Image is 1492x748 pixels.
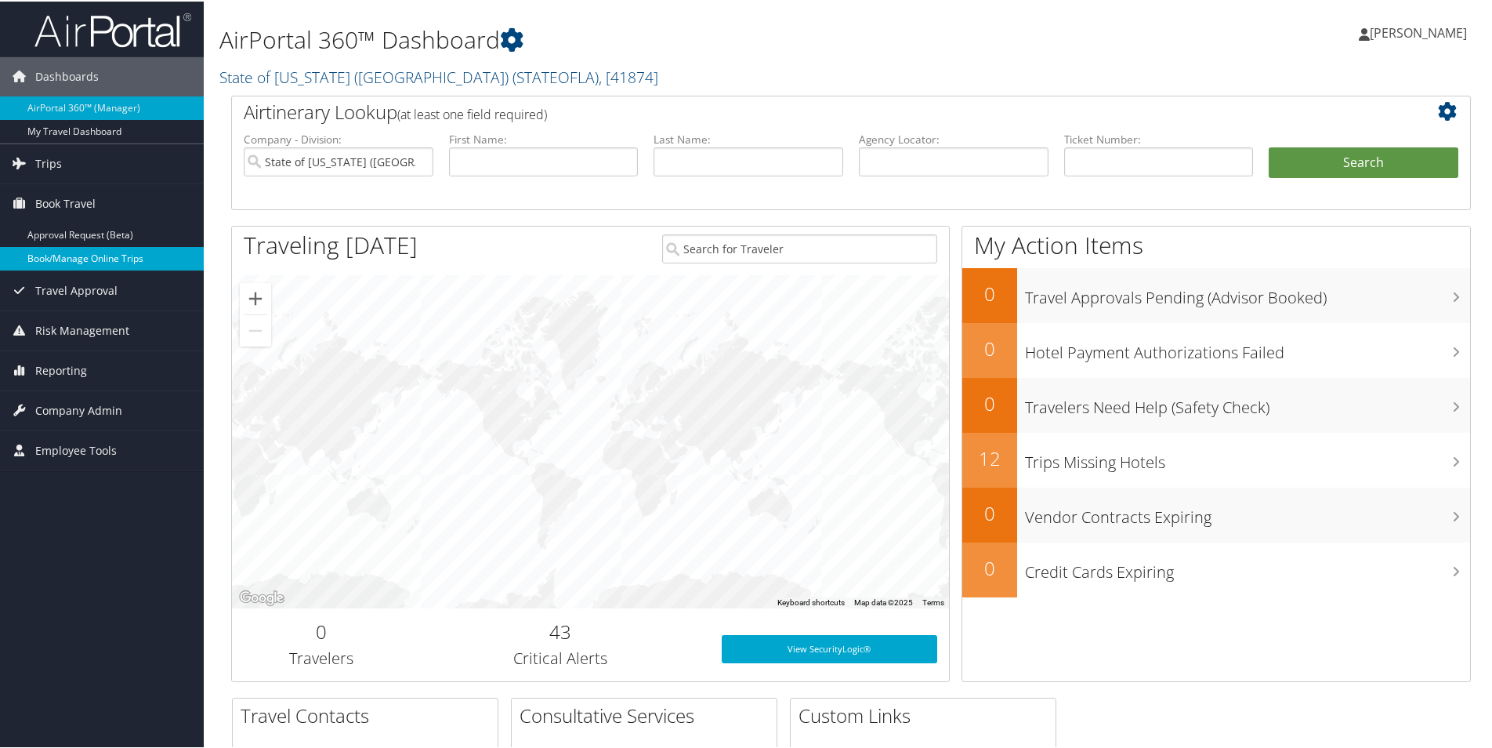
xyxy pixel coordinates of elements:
span: ( STATEOFLA ) [512,65,599,86]
h2: Consultative Services [520,701,777,728]
label: Agency Locator: [859,130,1048,146]
label: Ticket Number: [1064,130,1254,146]
a: [PERSON_NAME] [1359,8,1483,55]
span: Map data ©2025 [854,597,913,605]
h1: Traveling [DATE] [244,227,418,260]
span: Risk Management [35,310,129,349]
h2: 0 [244,617,400,644]
label: Company - Division: [244,130,433,146]
h2: Airtinerary Lookup [244,97,1355,124]
span: (at least one field required) [397,104,547,122]
h3: Travelers Need Help (Safety Check) [1025,387,1470,417]
h2: 0 [962,279,1017,306]
h3: Trips Missing Hotels [1025,442,1470,472]
h2: 0 [962,554,1017,580]
button: Search [1269,146,1458,177]
img: Google [236,586,288,607]
input: Search for Traveler [662,233,937,262]
a: 0Credit Cards Expiring [962,541,1470,596]
button: Keyboard shortcuts [777,596,845,607]
span: Trips [35,143,62,182]
span: Book Travel [35,183,96,222]
span: , [ 41874 ] [599,65,658,86]
a: Open this area in Google Maps (opens a new window) [236,586,288,607]
a: State of [US_STATE] ([GEOGRAPHIC_DATA]) [219,65,658,86]
h3: Hotel Payment Authorizations Failed [1025,332,1470,362]
a: 0Travel Approvals Pending (Advisor Booked) [962,267,1470,321]
h2: 0 [962,334,1017,361]
label: First Name: [449,130,639,146]
h3: Credit Cards Expiring [1025,552,1470,582]
button: Zoom out [240,314,271,345]
span: Dashboards [35,56,99,95]
a: Terms (opens in new tab) [922,597,944,605]
label: Last Name: [654,130,843,146]
a: 0Travelers Need Help (Safety Check) [962,376,1470,431]
h1: My Action Items [962,227,1470,260]
h1: AirPortal 360™ Dashboard [219,22,1062,55]
img: airportal-logo.png [34,10,191,47]
span: [PERSON_NAME] [1370,23,1467,40]
span: Reporting [35,350,87,389]
h2: 43 [423,617,698,644]
h2: Travel Contacts [241,701,498,728]
h2: 0 [962,389,1017,416]
h2: 0 [962,499,1017,525]
span: Company Admin [35,390,122,429]
span: Travel Approval [35,270,118,309]
a: 0Hotel Payment Authorizations Failed [962,321,1470,376]
h2: Custom Links [799,701,1056,728]
button: Zoom in [240,281,271,313]
h2: 12 [962,444,1017,470]
a: 0Vendor Contracts Expiring [962,486,1470,541]
h3: Vendor Contracts Expiring [1025,497,1470,527]
h3: Travelers [244,646,400,668]
h3: Critical Alerts [423,646,698,668]
h3: Travel Approvals Pending (Advisor Booked) [1025,278,1470,307]
span: Employee Tools [35,430,117,469]
a: View SecurityLogic® [722,634,937,662]
a: 12Trips Missing Hotels [962,431,1470,486]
